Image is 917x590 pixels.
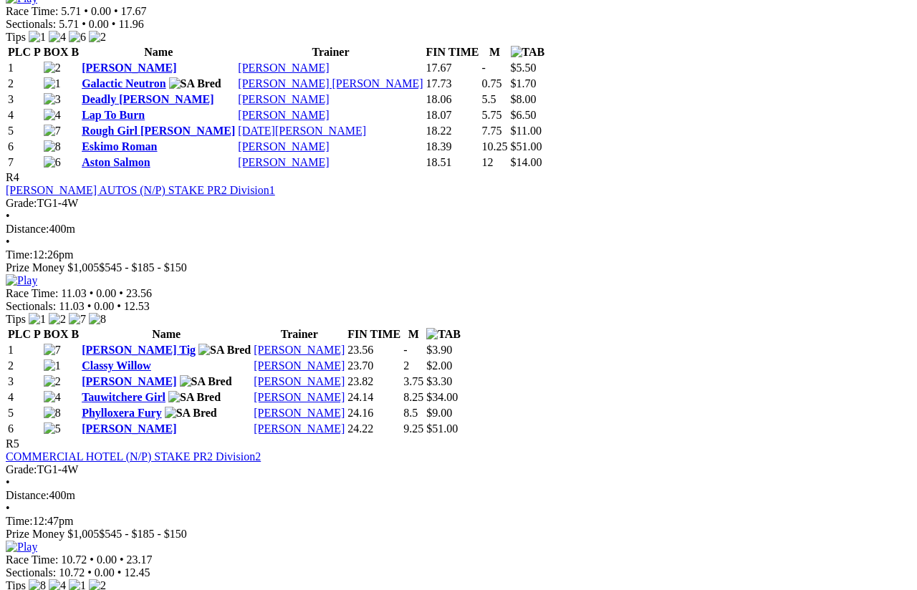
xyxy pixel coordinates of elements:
[6,223,911,236] div: 400m
[44,359,61,372] img: 1
[96,287,116,299] span: 0.00
[347,327,401,342] th: FIN TIME
[511,93,537,105] span: $8.00
[112,18,116,30] span: •
[254,391,345,403] a: [PERSON_NAME]
[114,5,118,17] span: •
[347,422,401,436] td: 24.22
[6,313,26,325] span: Tips
[94,300,114,312] span: 0.00
[238,62,329,74] a: [PERSON_NAME]
[426,359,452,372] span: $2.00
[44,62,61,74] img: 2
[29,313,46,326] img: 1
[6,437,19,450] span: R5
[482,109,502,121] text: 5.75
[99,261,187,274] span: $545 - $185 - $150
[90,287,94,299] span: •
[6,489,49,501] span: Distance:
[254,422,345,435] a: [PERSON_NAME]
[82,140,157,153] a: Eskimo Roman
[426,140,480,154] td: 18.39
[7,390,42,405] td: 4
[6,5,58,17] span: Race Time:
[426,92,480,107] td: 18.06
[6,566,56,579] span: Sectionals:
[347,406,401,420] td: 24.16
[81,327,251,342] th: Name
[482,156,494,168] text: 12
[426,61,480,75] td: 17.67
[6,274,37,287] img: Play
[82,125,235,137] a: Rough Girl [PERSON_NAME]
[84,5,88,17] span: •
[34,328,41,340] span: P
[511,156,542,168] span: $14.00
[59,300,84,312] span: 11.03
[44,375,61,388] img: 2
[403,344,407,356] text: -
[254,407,345,419] a: [PERSON_NAME]
[511,77,537,90] span: $1.70
[49,31,66,44] img: 4
[87,300,92,312] span: •
[126,287,152,299] span: 23.56
[87,566,92,579] span: •
[7,124,42,138] td: 5
[238,125,366,137] a: [DATE][PERSON_NAME]
[347,343,401,357] td: 23.56
[6,261,911,274] div: Prize Money $1,005
[253,327,345,342] th: Trainer
[482,140,508,153] text: 10.25
[90,553,94,566] span: •
[426,108,480,122] td: 18.07
[6,236,10,248] span: •
[426,422,458,435] span: $51.00
[44,344,61,357] img: 7
[89,18,109,30] span: 0.00
[481,45,509,59] th: M
[91,5,111,17] span: 0.00
[82,156,150,168] a: Aston Salmon
[118,18,143,30] span: 11.96
[403,359,409,372] text: 2
[61,553,87,566] span: 10.72
[6,528,911,541] div: Prize Money $1,005
[69,313,86,326] img: 7
[6,197,37,209] span: Grade:
[6,515,911,528] div: 12:47pm
[6,463,911,476] div: TG1-4W
[168,391,221,404] img: SA Bred
[6,31,26,43] span: Tips
[34,46,41,58] span: P
[71,328,79,340] span: B
[6,184,275,196] a: [PERSON_NAME] AUTOS (N/P) STAKE PR2 Division1
[426,391,458,403] span: $34.00
[71,46,79,58] span: B
[6,476,10,488] span: •
[121,5,147,17] span: 17.67
[82,93,213,105] a: Deadly [PERSON_NAME]
[169,77,221,90] img: SA Bred
[44,156,61,169] img: 6
[44,140,61,153] img: 8
[6,210,10,222] span: •
[82,18,86,30] span: •
[82,375,176,387] a: [PERSON_NAME]
[6,489,911,502] div: 400m
[6,541,37,553] img: Play
[7,374,42,389] td: 3
[426,328,461,341] img: TAB
[180,375,232,388] img: SA Bred
[426,155,480,170] td: 18.51
[165,407,217,420] img: SA Bred
[7,406,42,420] td: 5
[7,155,42,170] td: 7
[82,422,176,435] a: [PERSON_NAME]
[120,553,124,566] span: •
[82,77,165,90] a: Galactic Neutron
[238,156,329,168] a: [PERSON_NAME]
[6,248,33,261] span: Time:
[82,391,165,403] a: Tauwitchere Girl
[238,77,423,90] a: [PERSON_NAME] [PERSON_NAME]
